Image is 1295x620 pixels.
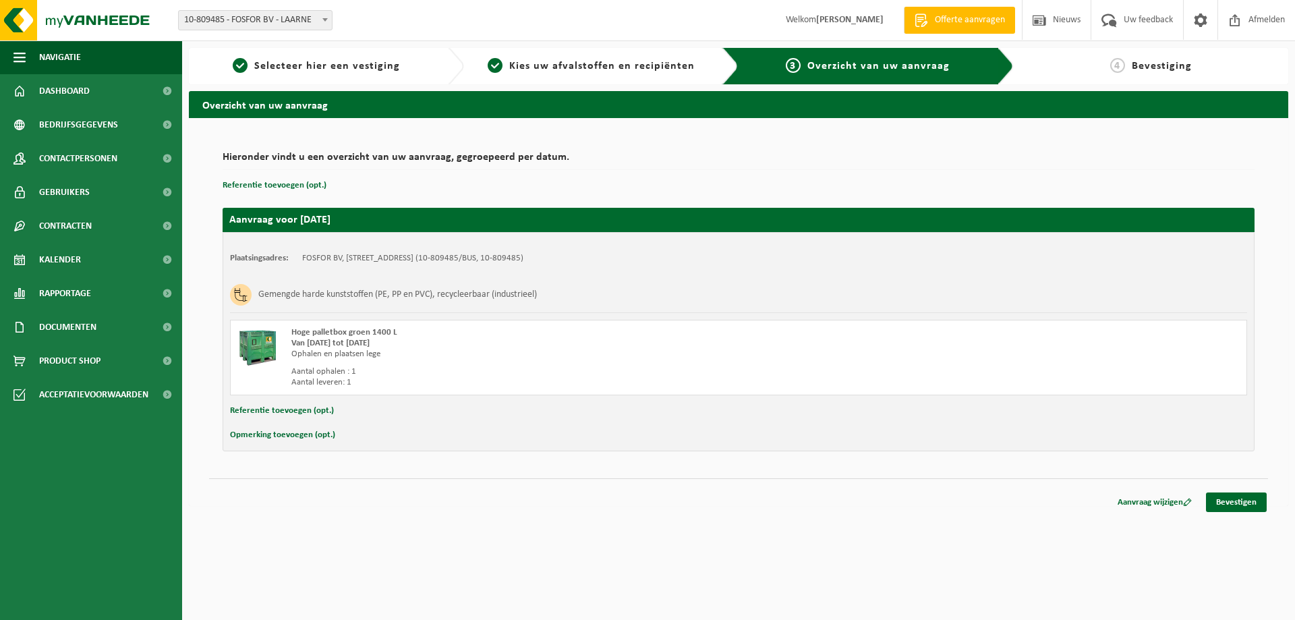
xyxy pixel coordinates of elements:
strong: [PERSON_NAME] [816,15,884,25]
strong: Aanvraag voor [DATE] [229,215,330,225]
button: Referentie toevoegen (opt.) [223,177,326,194]
div: Aantal ophalen : 1 [291,366,793,377]
a: 1Selecteer hier een vestiging [196,58,437,74]
span: Gebruikers [39,175,90,209]
span: Hoge palletbox groen 1400 L [291,328,397,337]
span: 10-809485 - FOSFOR BV - LAARNE [179,11,332,30]
img: PB-HB-1400-HPE-GN-01.png [237,327,278,368]
h3: Gemengde harde kunststoffen (PE, PP en PVC), recycleerbaar (industrieel) [258,284,537,306]
span: 3 [786,58,801,73]
span: 1 [233,58,248,73]
strong: Van [DATE] tot [DATE] [291,339,370,347]
span: Kies uw afvalstoffen en recipiënten [509,61,695,72]
a: Aanvraag wijzigen [1107,492,1202,512]
span: Selecteer hier een vestiging [254,61,400,72]
h2: Hieronder vindt u een overzicht van uw aanvraag, gegroepeerd per datum. [223,152,1255,170]
a: 2Kies uw afvalstoffen en recipiënten [471,58,712,74]
span: Bevestiging [1132,61,1192,72]
span: Rapportage [39,277,91,310]
span: Navigatie [39,40,81,74]
a: Bevestigen [1206,492,1267,512]
div: Aantal leveren: 1 [291,377,793,388]
button: Opmerking toevoegen (opt.) [230,426,335,444]
h2: Overzicht van uw aanvraag [189,91,1288,117]
span: Product Shop [39,344,100,378]
span: 2 [488,58,502,73]
span: 4 [1110,58,1125,73]
span: Offerte aanvragen [931,13,1008,27]
span: Contactpersonen [39,142,117,175]
span: Acceptatievoorwaarden [39,378,148,412]
div: Ophalen en plaatsen lege [291,349,793,360]
span: Overzicht van uw aanvraag [807,61,950,72]
span: 10-809485 - FOSFOR BV - LAARNE [178,10,333,30]
span: Bedrijfsgegevens [39,108,118,142]
span: Kalender [39,243,81,277]
span: Dashboard [39,74,90,108]
td: FOSFOR BV, [STREET_ADDRESS] (10-809485/BUS, 10-809485) [302,253,523,264]
a: Offerte aanvragen [904,7,1015,34]
button: Referentie toevoegen (opt.) [230,402,334,420]
span: Documenten [39,310,96,344]
strong: Plaatsingsadres: [230,254,289,262]
span: Contracten [39,209,92,243]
